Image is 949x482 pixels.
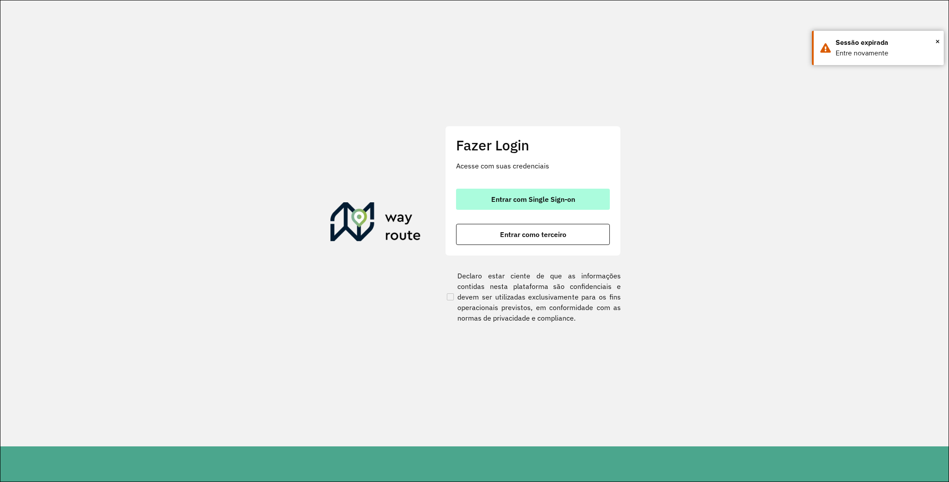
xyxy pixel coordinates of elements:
p: Acesse com suas credenciais [456,161,610,171]
span: Entrar com Single Sign-on [491,196,575,203]
div: Sessão expirada [836,37,937,48]
label: Declaro estar ciente de que as informações contidas nesta plataforma são confidenciais e devem se... [445,270,621,323]
button: button [456,224,610,245]
h2: Fazer Login [456,137,610,153]
button: button [456,189,610,210]
div: Entre novamente [836,48,937,58]
span: × [935,35,940,48]
span: Entrar como terceiro [500,231,566,238]
img: Roteirizador AmbevTech [330,202,421,245]
button: Close [935,35,940,48]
